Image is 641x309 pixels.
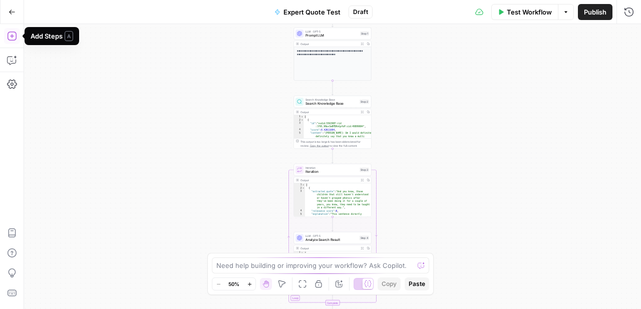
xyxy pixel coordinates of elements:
[360,100,369,104] div: Step 2
[360,168,369,172] div: Step 3
[378,277,401,290] button: Copy
[294,213,305,242] div: 5
[305,166,358,170] span: Iteration
[300,110,358,114] div: Output
[300,42,358,46] div: Output
[305,169,358,174] span: Iteration
[310,144,329,147] span: Copy the output
[332,217,334,231] g: Edge from step_3 to step_4
[332,149,334,163] g: Edge from step_2 to step_3
[302,187,305,190] span: Toggle code folding, rows 2 through 6
[305,237,358,242] span: Analyze Search Result
[305,30,358,34] span: LLM · GPT-5
[507,7,552,17] span: Test Workflow
[584,7,606,17] span: Publish
[409,279,425,288] span: Paste
[305,33,358,38] span: Prompt LLM
[578,4,612,20] button: Publish
[360,32,369,36] div: Step 1
[294,128,304,132] div: 4
[294,164,372,217] div: LoopIterationIterationStep 3Output[ { "extracted_quote":"And you know, those children that still ...
[301,115,304,119] span: Toggle code folding, rows 1 through 7
[305,101,358,106] span: Search Knowledge Base
[294,115,304,119] div: 1
[294,119,304,122] div: 2
[332,81,334,95] g: Edge from step_1 to step_2
[332,13,334,27] g: Edge from start to step_1
[228,280,239,288] span: 50%
[294,232,372,285] div: LLM · GPT-5Analyze Search ResultStep 4Output{ "extracted_quote":"Um effective learning, rigorous ...
[382,279,397,288] span: Copy
[294,122,304,128] div: 3
[300,140,369,148] div: This output is too large & has been abbreviated for review. to view the full content.
[302,183,305,187] span: Toggle code folding, rows 1 through 17
[294,190,305,209] div: 3
[294,251,304,255] div: 1
[301,251,304,255] span: Toggle code folding, rows 1 through 5
[294,209,305,213] div: 4
[305,234,358,238] span: LLM · GPT-5
[405,277,429,290] button: Paste
[294,183,305,187] div: 1
[491,4,558,20] button: Test Workflow
[283,7,341,17] span: Expert Quote Test
[294,187,305,190] div: 2
[305,98,358,102] span: Search Knowledge Base
[300,178,358,182] div: Output
[360,236,370,240] div: Step 4
[65,31,73,41] span: A
[301,119,304,122] span: Toggle code folding, rows 2 through 6
[294,300,372,305] div: Complete
[294,96,372,149] div: Search Knowledge BaseSearch Knowledge BaseStep 2Output[ { "id":"vsdid:5563987:rid :lY9S_KNuv3wBFB...
[300,246,358,250] div: Output
[31,31,73,41] div: Add Steps
[326,300,340,305] div: Complete
[268,4,347,20] button: Expert Quote Test
[353,8,368,17] span: Draft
